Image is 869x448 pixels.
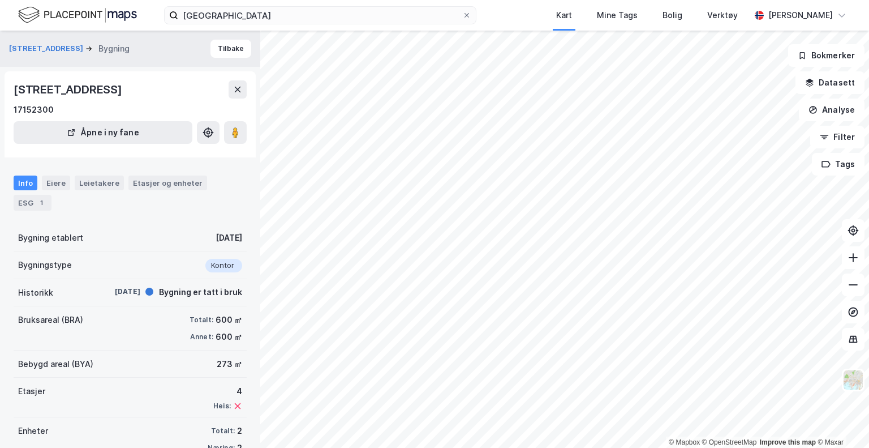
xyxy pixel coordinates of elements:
[18,258,72,272] div: Bygningstype
[14,103,54,117] div: 17152300
[159,285,242,299] div: Bygning er tatt i bruk
[95,287,140,297] div: [DATE]
[211,426,235,436] div: Totalt:
[18,313,83,327] div: Bruksareal (BRA)
[14,176,37,190] div: Info
[213,402,231,411] div: Heis:
[216,313,242,327] div: 600 ㎡
[14,121,192,144] button: Åpne i ny fane
[14,195,51,211] div: ESG
[18,385,45,398] div: Etasjer
[669,438,700,446] a: Mapbox
[210,40,251,58] button: Tilbake
[133,178,203,188] div: Etasjer og enheter
[213,385,242,398] div: 4
[18,231,83,245] div: Bygning etablert
[768,8,833,22] div: [PERSON_NAME]
[42,176,70,190] div: Eiere
[98,42,130,56] div: Bygning
[75,176,124,190] div: Leietakere
[702,438,757,446] a: OpenStreetMap
[190,332,213,342] div: Annet:
[36,197,47,208] div: 1
[217,357,242,371] div: 273 ㎡
[18,286,53,300] div: Historikk
[812,153,864,176] button: Tags
[18,357,93,371] div: Bebygd areal (BYA)
[237,424,242,438] div: 2
[190,315,213,325] div: Totalt:
[14,80,124,99] div: [STREET_ADDRESS]
[662,8,682,22] div: Bolig
[216,330,242,344] div: 600 ㎡
[18,424,48,438] div: Enheter
[795,71,864,94] button: Datasett
[799,99,864,121] button: Analyse
[812,394,869,448] iframe: Chat Widget
[18,5,137,25] img: logo.f888ab2527a4732fd821a326f86c7f29.svg
[178,7,462,24] input: Søk på adresse, matrikkel, gårdeiere, leietakere eller personer
[760,438,816,446] a: Improve this map
[788,44,864,67] button: Bokmerker
[597,8,638,22] div: Mine Tags
[810,126,864,148] button: Filter
[707,8,738,22] div: Verktøy
[9,43,85,54] button: [STREET_ADDRESS]
[216,231,242,245] div: [DATE]
[842,369,864,391] img: Z
[556,8,572,22] div: Kart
